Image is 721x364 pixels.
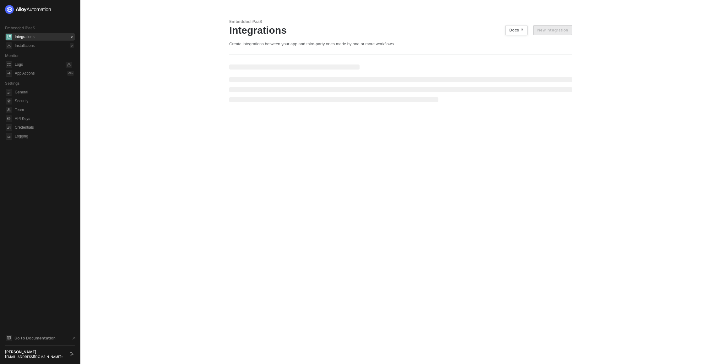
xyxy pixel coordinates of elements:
button: Docs ↗ [505,25,528,35]
div: Embedded iPaaS [229,19,572,24]
span: general [6,89,12,96]
span: icon-logs [6,61,12,68]
span: General [15,88,74,96]
div: App Actions [15,71,35,76]
div: Logs [15,62,23,67]
span: icon-loader [66,62,72,69]
span: API Keys [15,115,74,122]
span: Monitor [5,53,19,58]
span: documentation [6,335,12,341]
span: document-arrow [71,335,77,341]
span: api-key [6,115,12,122]
div: 0 % [67,71,74,76]
div: Installations [15,43,35,48]
span: credentials [6,124,12,131]
span: integrations [6,34,12,40]
div: Integrations [15,34,35,40]
span: icon-app-actions [6,70,12,77]
a: logo [5,5,75,14]
div: 0 [70,43,74,48]
div: 0 [70,34,74,39]
img: logo [5,5,51,14]
span: Team [15,106,74,114]
div: Docs ↗ [509,28,523,33]
span: Settings [5,81,19,86]
span: Go to Documentation [14,335,56,341]
span: Logging [15,132,74,140]
div: Integrations [229,24,572,36]
div: Create integrations between your app and third-party ones made by one or more workflows. [229,41,572,47]
a: Knowledge Base [5,334,75,342]
span: team [6,107,12,113]
span: logout [70,352,73,356]
div: [PERSON_NAME] [5,350,64,355]
span: security [6,98,12,104]
span: Security [15,97,74,105]
button: New Integration [533,25,572,35]
span: Credentials [15,124,74,131]
span: Embedded iPaaS [5,25,35,30]
span: installations [6,42,12,49]
span: logging [6,133,12,140]
div: [EMAIL_ADDRESS][DOMAIN_NAME] • [5,355,64,359]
